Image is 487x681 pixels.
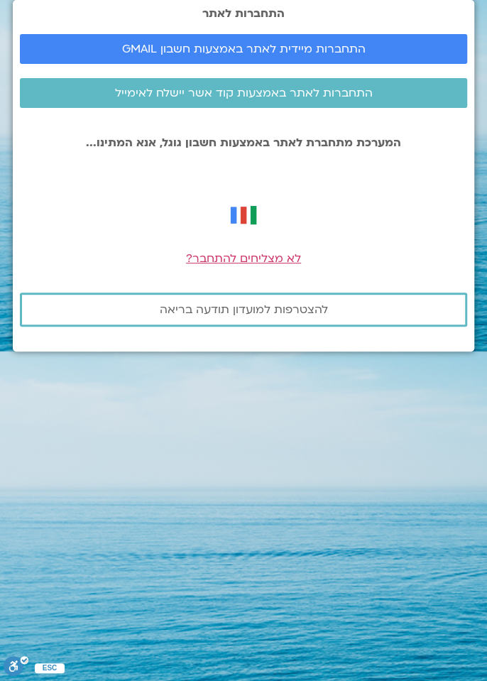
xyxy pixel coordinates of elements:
a: לא מצליחים להתחבר? [186,251,301,266]
a: להצטרפות למועדון תודעה בריאה [20,293,467,327]
a: התחברות מיידית לאתר באמצעות חשבון GMAIL [20,34,467,64]
a: התחברות לאתר באמצעות קוד אשר יישלח לאימייל [20,78,467,108]
h2: התחברות לאתר [20,7,467,20]
p: המערכת מתחברת לאתר באמצעות חשבון גוגל, אנא המתינו... [20,136,467,149]
span: התחברות מיידית לאתר באמצעות חשבון GMAIL [122,43,366,55]
span: להצטרפות למועדון תודעה בריאה [160,303,328,316]
span: התחברות לאתר באמצעות קוד אשר יישלח לאימייל [115,87,373,99]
